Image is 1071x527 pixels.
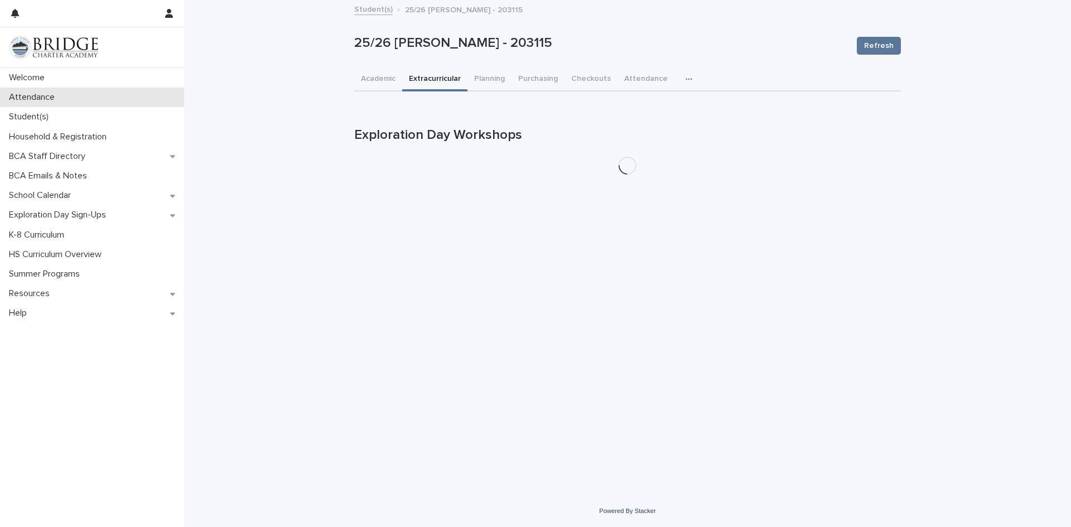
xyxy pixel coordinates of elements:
button: Academic [354,68,402,91]
p: Summer Programs [4,269,89,279]
p: BCA Emails & Notes [4,171,96,181]
h1: Exploration Day Workshops [354,127,901,143]
span: Refresh [864,40,894,51]
p: Attendance [4,92,64,103]
img: V1C1m3IdTEidaUdm9Hs0 [9,36,98,59]
button: Extracurricular [402,68,467,91]
p: Resources [4,288,59,299]
p: K-8 Curriculum [4,230,73,240]
p: School Calendar [4,190,80,201]
button: Refresh [857,37,901,55]
button: Attendance [617,68,674,91]
button: Checkouts [565,68,617,91]
p: Household & Registration [4,132,115,142]
p: Help [4,308,36,318]
a: Powered By Stacker [599,507,655,514]
p: Exploration Day Sign-Ups [4,210,115,220]
p: Student(s) [4,112,57,122]
a: Student(s) [354,2,393,15]
p: BCA Staff Directory [4,151,94,162]
p: Welcome [4,72,54,83]
button: Purchasing [512,68,565,91]
p: 25/26 [PERSON_NAME] - 203115 [405,3,523,15]
button: Planning [467,68,512,91]
p: HS Curriculum Overview [4,249,110,260]
p: 25/26 [PERSON_NAME] - 203115 [354,35,848,51]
